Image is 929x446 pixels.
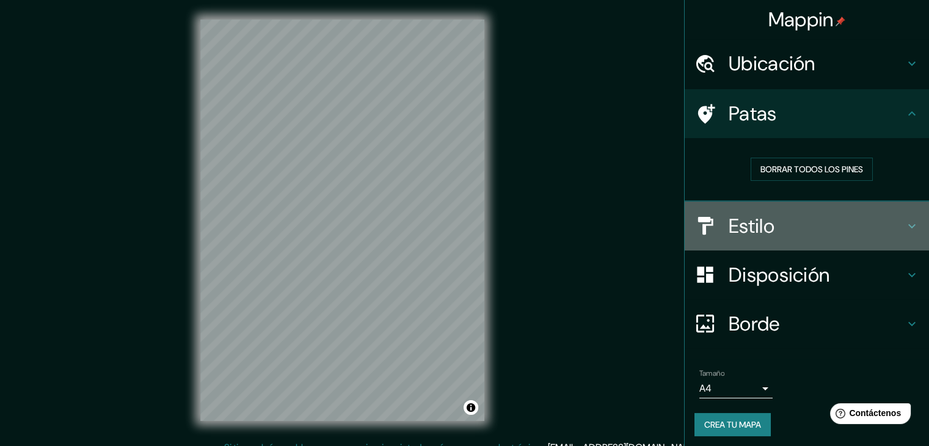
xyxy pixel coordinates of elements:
[729,262,829,288] font: Disposición
[685,39,929,88] div: Ubicación
[820,398,916,433] iframe: Lanzador de widgets de ayuda
[699,379,773,398] div: A4
[704,419,761,430] font: Crea tu mapa
[836,16,845,26] img: pin-icon.png
[685,250,929,299] div: Disposición
[729,51,815,76] font: Ubicación
[768,7,834,32] font: Mappin
[694,413,771,436] button: Crea tu mapa
[699,368,724,378] font: Tamaño
[464,400,478,415] button: Activar o desactivar atribución
[729,213,774,239] font: Estilo
[729,311,780,337] font: Borde
[685,202,929,250] div: Estilo
[685,299,929,348] div: Borde
[729,101,777,126] font: Patas
[760,164,863,175] font: Borrar todos los pines
[699,382,712,395] font: A4
[200,20,484,421] canvas: Mapa
[751,158,873,181] button: Borrar todos los pines
[685,89,929,138] div: Patas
